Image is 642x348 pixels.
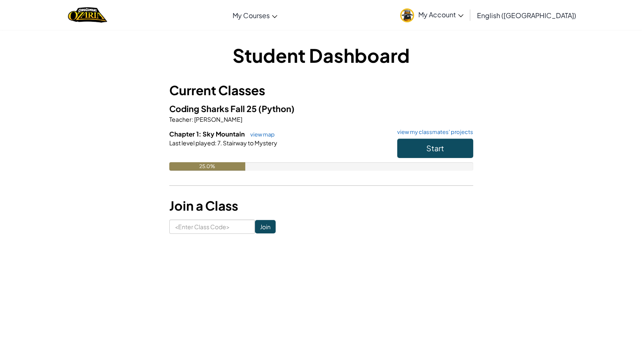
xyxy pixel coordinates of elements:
div: 25.0% [169,162,245,171]
a: My Account [396,2,468,28]
span: Stairway to Mystery [222,139,277,147]
a: Ozaria by CodeCombat logo [68,6,107,24]
span: Last level played [169,139,215,147]
button: Start [397,139,473,158]
span: Teacher [169,115,192,123]
span: (Python) [258,103,295,114]
a: view my classmates' projects [393,129,473,135]
span: Start [426,143,444,153]
span: 7. [217,139,222,147]
span: : [215,139,217,147]
a: view map [246,131,275,138]
h3: Current Classes [169,81,473,100]
h1: Student Dashboard [169,42,473,68]
span: [PERSON_NAME] [193,115,242,123]
span: My Courses [233,11,270,20]
a: English ([GEOGRAPHIC_DATA]) [473,4,580,27]
span: : [192,115,193,123]
h3: Join a Class [169,196,473,215]
span: Coding Sharks Fall 25 [169,103,258,114]
input: Join [255,220,276,233]
span: My Account [418,10,463,19]
span: Chapter 1: Sky Mountain [169,130,246,138]
a: My Courses [228,4,282,27]
span: English ([GEOGRAPHIC_DATA]) [477,11,576,20]
img: Home [68,6,107,24]
img: avatar [400,8,414,22]
input: <Enter Class Code> [169,220,255,234]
